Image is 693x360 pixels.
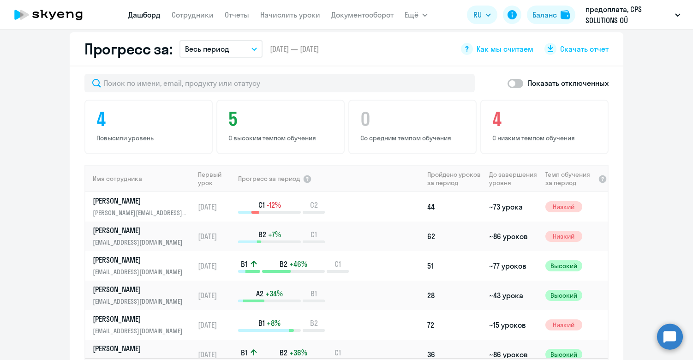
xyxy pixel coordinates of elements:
h4: 5 [228,108,335,130]
span: +8% [267,318,281,328]
a: Документооборот [331,10,394,19]
span: B2 [280,348,287,358]
p: [EMAIL_ADDRESS][DOMAIN_NAME] [93,296,188,306]
h4: 4 [96,108,203,130]
span: Низкий [545,231,582,242]
span: +36% [289,348,307,358]
span: Прогресс за период [238,174,300,183]
th: Имя сотрудника [85,165,194,192]
span: B1 [241,259,247,269]
span: Высокий [545,349,582,360]
span: B2 [258,229,266,240]
a: Отчеты [225,10,249,19]
span: Низкий [545,319,582,330]
a: [PERSON_NAME][PERSON_NAME][EMAIL_ADDRESS][DOMAIN_NAME] [93,196,194,218]
span: B1 [241,348,247,358]
p: [EMAIL_ADDRESS][DOMAIN_NAME] [93,326,188,336]
p: [PERSON_NAME][EMAIL_ADDRESS][DOMAIN_NAME] [93,208,188,218]
a: [PERSON_NAME][EMAIL_ADDRESS][DOMAIN_NAME] [93,284,194,306]
td: [DATE] [194,310,237,340]
span: Высокий [545,290,582,301]
td: [DATE] [194,192,237,222]
span: +34% [265,288,283,299]
td: [DATE] [194,222,237,251]
p: [EMAIL_ADDRESS][DOMAIN_NAME] [93,237,188,247]
p: [PERSON_NAME] [93,343,188,354]
a: [PERSON_NAME][EMAIL_ADDRESS][DOMAIN_NAME] [93,225,194,247]
span: +46% [289,259,307,269]
th: Первый урок [194,165,237,192]
td: 51 [424,251,485,281]
td: ~43 урока [485,281,541,310]
td: 72 [424,310,485,340]
p: [PERSON_NAME] [93,284,188,294]
p: [PERSON_NAME] [93,314,188,324]
a: [PERSON_NAME][EMAIL_ADDRESS][DOMAIN_NAME] [93,314,194,336]
span: C1 [258,200,265,210]
span: B2 [310,318,318,328]
p: [PERSON_NAME] [93,255,188,265]
span: -12% [267,200,281,210]
a: [PERSON_NAME][EMAIL_ADDRESS][DOMAIN_NAME] [93,255,194,277]
th: Пройдено уроков за период [424,165,485,192]
td: 62 [424,222,485,251]
span: B2 [280,259,287,269]
td: 28 [424,281,485,310]
a: Дашборд [128,10,161,19]
span: C1 [311,229,317,240]
td: 44 [424,192,485,222]
span: Высокий [545,260,582,271]
span: Ещё [405,9,418,20]
a: Начислить уроки [260,10,320,19]
p: Повысили уровень [96,134,203,142]
span: B1 [258,318,265,328]
h2: Прогресс за: [84,40,172,58]
input: Поиск по имени, email, продукту или статусу [84,74,475,92]
div: Баланс [532,9,557,20]
img: balance [561,10,570,19]
p: Весь период [185,43,229,54]
span: C1 [335,259,341,269]
p: С низким темпом обучения [492,134,599,142]
td: ~15 уроков [485,310,541,340]
h4: 4 [492,108,599,130]
span: B1 [311,288,317,299]
span: A2 [256,288,263,299]
span: Темп обучения за период [545,170,595,187]
span: Низкий [545,201,582,212]
td: ~77 уроков [485,251,541,281]
p: [PERSON_NAME] [93,225,188,235]
p: [EMAIL_ADDRESS][DOMAIN_NAME] [93,267,188,277]
button: Ещё [405,6,428,24]
a: Сотрудники [172,10,214,19]
button: предоплата, CPS SOLUTIONS OÜ [581,4,685,26]
span: RU [473,9,482,20]
span: Скачать отчет [560,44,609,54]
button: Весь период [179,40,263,58]
p: предоплата, CPS SOLUTIONS OÜ [585,4,671,26]
span: [DATE] — [DATE] [270,44,319,54]
p: [PERSON_NAME] [93,196,188,206]
span: Как мы считаем [477,44,533,54]
p: С высоким темпом обучения [228,134,335,142]
button: Балансbalance [527,6,575,24]
button: RU [467,6,497,24]
span: C2 [310,200,318,210]
td: [DATE] [194,281,237,310]
th: До завершения уровня [485,165,541,192]
p: Показать отключенных [528,78,609,89]
td: ~86 уроков [485,222,541,251]
td: ~73 урока [485,192,541,222]
span: C1 [335,348,341,358]
td: [DATE] [194,251,237,281]
span: +7% [268,229,281,240]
